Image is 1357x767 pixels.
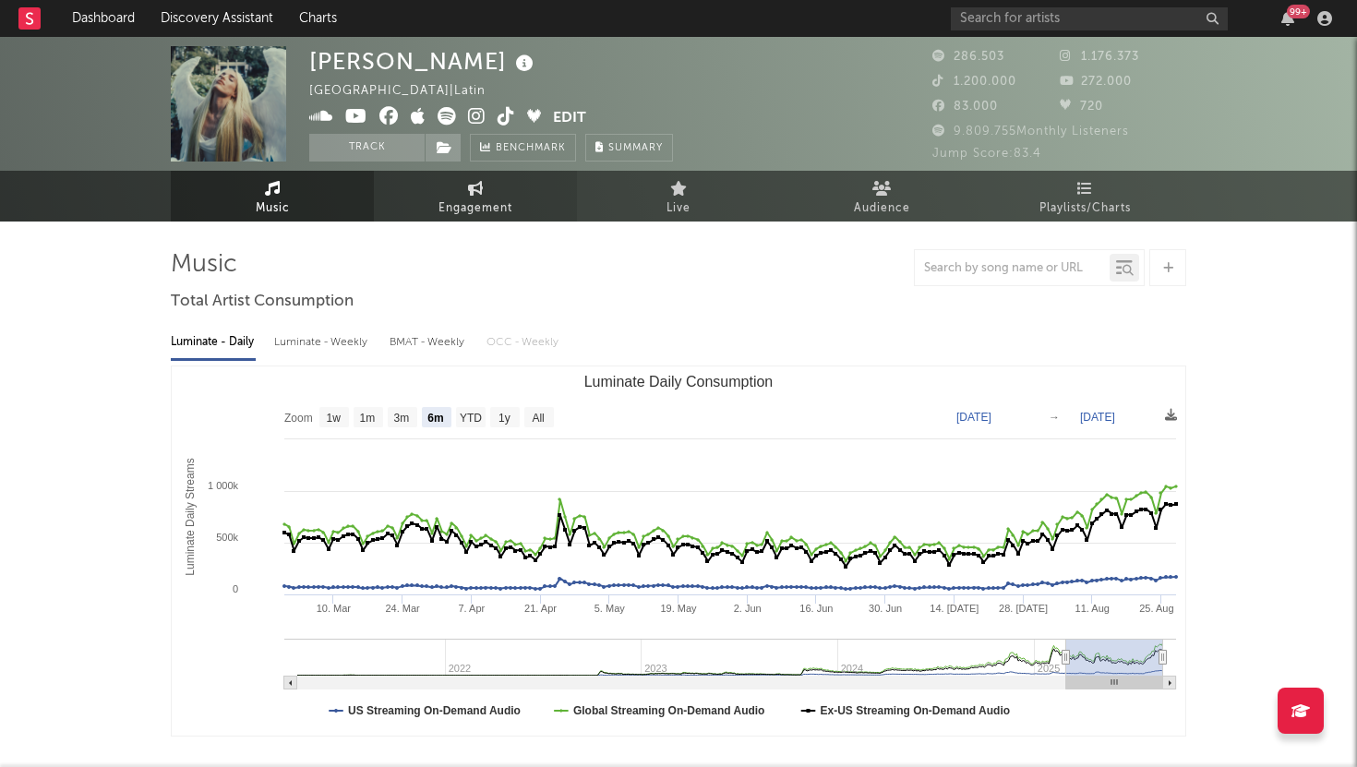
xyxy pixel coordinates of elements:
[348,704,521,717] text: US Streaming On-Demand Audio
[458,603,485,614] text: 7. Apr
[208,480,239,491] text: 1 000k
[327,412,342,425] text: 1w
[821,704,1011,717] text: Ex-US Streaming On-Demand Audio
[1060,51,1139,63] span: 1.176.373
[317,603,352,614] text: 10. Mar
[573,704,765,717] text: Global Streaming On-Demand Audio
[869,603,902,614] text: 30. Jun
[666,198,691,220] span: Live
[390,327,468,358] div: BMAT - Weekly
[1080,411,1115,424] text: [DATE]
[854,198,910,220] span: Audience
[498,412,510,425] text: 1y
[172,366,1185,736] svg: Luminate Daily Consumption
[956,411,991,424] text: [DATE]
[171,171,374,222] a: Music
[932,126,1129,138] span: 9.809.755 Monthly Listeners
[915,261,1110,276] input: Search by song name or URL
[394,412,410,425] text: 3m
[932,51,1004,63] span: 286.503
[932,76,1016,88] span: 1.200.000
[930,603,979,614] text: 14. [DATE]
[496,138,566,160] span: Benchmark
[983,171,1186,222] a: Playlists/Charts
[1049,411,1060,424] text: →
[734,603,762,614] text: 2. Jun
[594,603,626,614] text: 5. May
[1281,11,1294,26] button: 99+
[585,134,673,162] button: Summary
[438,198,512,220] span: Engagement
[1039,198,1131,220] span: Playlists/Charts
[524,603,557,614] text: 21. Apr
[284,412,313,425] text: Zoom
[171,291,354,313] span: Total Artist Consumption
[216,532,238,543] text: 500k
[577,171,780,222] a: Live
[1075,603,1110,614] text: 11. Aug
[256,198,290,220] span: Music
[999,603,1048,614] text: 28. [DATE]
[584,374,774,389] text: Luminate Daily Consumption
[799,603,833,614] text: 16. Jun
[470,134,576,162] a: Benchmark
[309,134,425,162] button: Track
[932,101,998,113] span: 83.000
[184,458,197,575] text: Luminate Daily Streams
[460,412,482,425] text: YTD
[233,583,238,594] text: 0
[1287,5,1310,18] div: 99 +
[309,46,538,77] div: [PERSON_NAME]
[274,327,371,358] div: Luminate - Weekly
[309,80,507,102] div: [GEOGRAPHIC_DATA] | Latin
[385,603,420,614] text: 24. Mar
[660,603,697,614] text: 19. May
[553,107,586,130] button: Edit
[932,148,1041,160] span: Jump Score: 83.4
[780,171,983,222] a: Audience
[171,327,256,358] div: Luminate - Daily
[608,143,663,153] span: Summary
[1060,76,1132,88] span: 272.000
[427,412,443,425] text: 6m
[360,412,376,425] text: 1m
[374,171,577,222] a: Engagement
[532,412,544,425] text: All
[1060,101,1103,113] span: 720
[951,7,1228,30] input: Search for artists
[1139,603,1173,614] text: 25. Aug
